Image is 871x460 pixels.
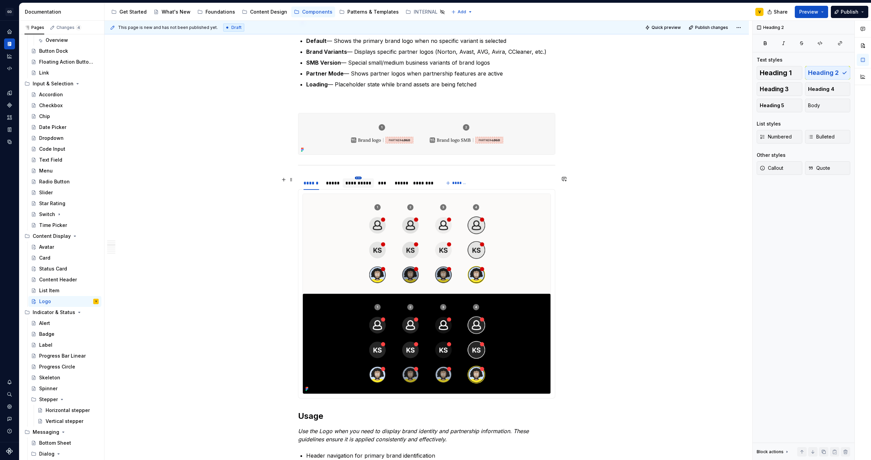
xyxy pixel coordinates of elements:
[39,440,71,446] div: Bottom Sheet
[4,124,15,135] a: Storybook stories
[687,23,731,32] button: Publish changes
[28,220,101,231] a: Time Picker
[808,86,834,93] span: Heading 4
[25,9,101,15] div: Documentation
[39,113,50,120] div: Chip
[757,152,786,159] div: Other styles
[757,161,802,175] button: Callout
[28,122,101,133] a: Date Picker
[4,51,15,62] a: Analytics
[757,447,790,457] div: Block actions
[4,26,15,37] div: Home
[28,448,101,459] div: Dialog
[206,9,235,15] div: Foundations
[151,6,193,17] a: What's New
[1,4,18,19] button: GD
[757,82,802,96] button: Heading 3
[35,416,101,427] a: Vertical stepper
[39,254,50,261] div: Card
[39,265,67,272] div: Status Card
[118,25,218,30] span: This page is new and has not been published yet.
[39,276,77,283] div: Content Header
[760,102,784,109] span: Heading 5
[831,6,868,18] button: Publish
[760,165,783,171] span: Callout
[28,133,101,144] a: Dropdown
[39,342,52,348] div: Label
[46,418,83,425] div: Vertical stepper
[805,130,851,144] button: Bulleted
[5,8,14,16] div: GD
[33,233,71,240] div: Content Display
[4,112,15,123] a: Assets
[298,411,555,422] h2: Usage
[4,63,15,74] a: Code automation
[28,89,101,100] a: Accordion
[347,9,399,15] div: Patterns & Templates
[39,374,60,381] div: Skeleton
[4,87,15,98] a: Design tokens
[306,37,327,44] strong: Default
[28,252,101,263] a: Card
[109,5,448,19] div: Page tree
[33,429,59,436] div: Messaging
[760,69,792,76] span: Heading 1
[757,449,784,455] div: Block actions
[4,377,15,388] button: Notifications
[33,80,73,87] div: Input & Selection
[35,405,101,416] a: Horizontal stepper
[39,48,68,54] div: Button Dock
[39,450,54,457] div: Dialog
[39,69,49,76] div: Link
[805,82,851,96] button: Heading 4
[306,59,555,67] p: — Special small/medium business variants of brand logos
[764,6,792,18] button: Share
[24,25,44,30] div: Pages
[28,318,101,329] a: Alert
[306,59,341,66] strong: SMB Version
[28,154,101,165] a: Text Field
[39,135,64,142] div: Dropdown
[39,167,53,174] div: Menu
[28,394,101,405] div: Stepper
[808,102,820,109] span: Body
[4,100,15,111] a: Components
[6,448,13,455] a: Supernova Logo
[4,136,15,147] a: Data sources
[449,7,475,17] button: Add
[39,178,70,185] div: Radio Button
[39,59,95,65] div: Floating Action Button (FAB)
[757,56,783,63] div: Text styles
[774,9,788,15] span: Share
[4,38,15,49] a: Documentation
[28,274,101,285] a: Content Header
[39,320,50,327] div: Alert
[757,120,781,127] div: List styles
[28,187,101,198] a: Slider
[56,25,81,30] div: Changes
[306,69,555,78] p: — Shows partner logos when partnership features are active
[119,9,147,15] div: Get Started
[805,161,851,175] button: Quote
[336,6,401,17] a: Patterns & Templates
[4,401,15,412] div: Settings
[35,35,101,46] a: Overview
[95,298,97,305] div: V
[302,194,551,394] section-item: Norton
[758,9,761,15] div: V
[39,363,75,370] div: Progress Circle
[306,37,555,45] p: — Shows the primary brand logo when no specific variant is selected
[39,200,65,207] div: Star Rating
[306,48,555,56] p: — Displays specific partner logos (Norton, Avast, AVG, Avira, CCleaner, etc.)
[39,287,59,294] div: List Item
[46,37,68,44] div: Overview
[808,165,830,171] span: Quote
